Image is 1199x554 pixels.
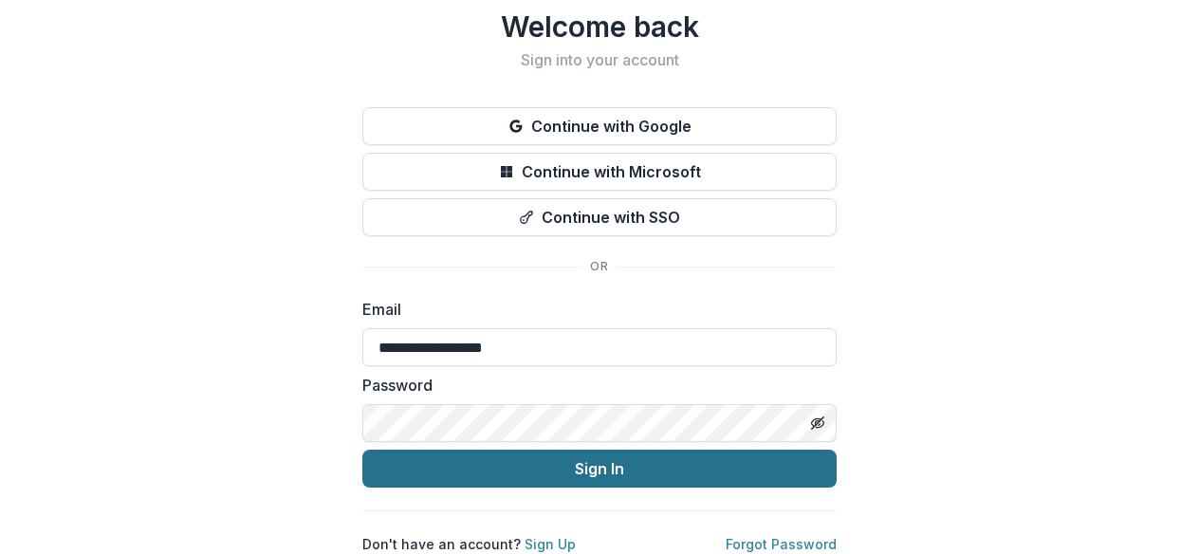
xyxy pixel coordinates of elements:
label: Email [362,298,825,321]
button: Toggle password visibility [802,408,833,438]
button: Continue with Microsoft [362,153,837,191]
button: Continue with SSO [362,198,837,236]
button: Sign In [362,450,837,488]
a: Forgot Password [726,536,837,552]
h2: Sign into your account [362,51,837,69]
h1: Welcome back [362,9,837,44]
p: Don't have an account? [362,534,576,554]
label: Password [362,374,825,397]
button: Continue with Google [362,107,837,145]
a: Sign Up [525,536,576,552]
